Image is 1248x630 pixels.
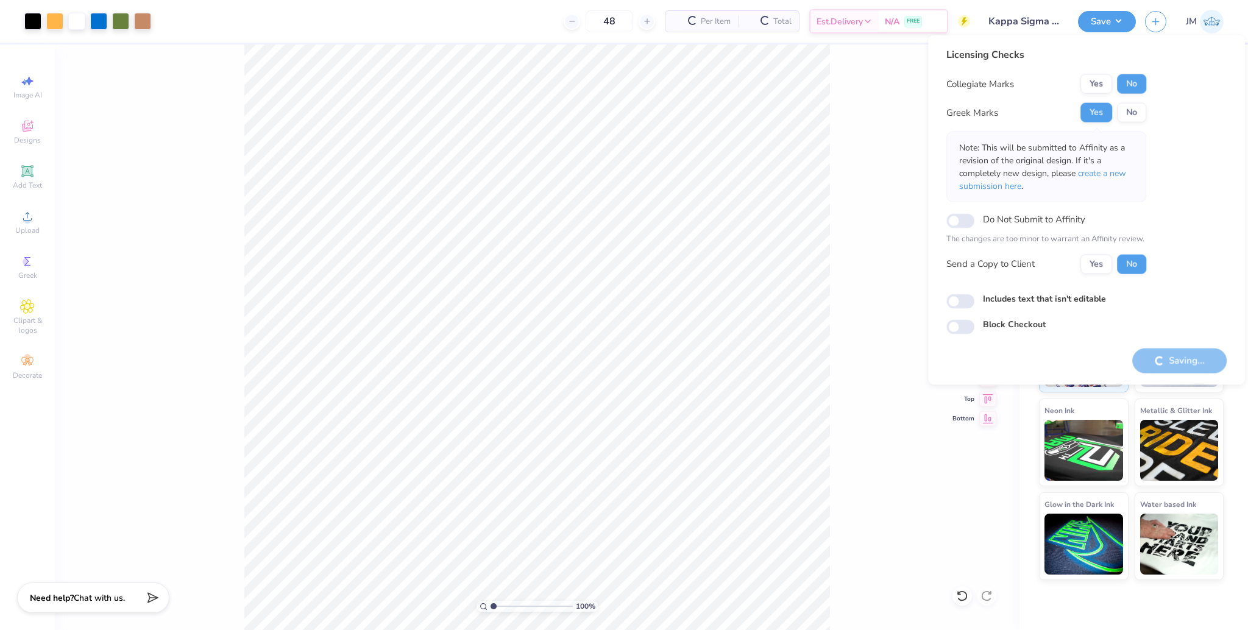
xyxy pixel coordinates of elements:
span: 100 % [576,601,595,612]
span: N/A [885,15,899,28]
img: John Michael Binayas [1200,10,1224,34]
button: Yes [1080,103,1112,122]
span: Clipart & logos [6,316,49,335]
span: FREE [907,17,920,26]
div: Collegiate Marks [946,77,1014,91]
button: No [1117,103,1146,122]
span: Metallic & Glitter Ink [1140,404,1212,417]
p: The changes are too minor to warrant an Affinity review. [946,233,1146,246]
div: Licensing Checks [946,48,1146,62]
span: Image AI [13,90,42,100]
div: Greek Marks [946,105,998,119]
span: Total [773,15,792,28]
button: No [1117,254,1146,274]
button: Yes [1080,254,1112,274]
span: Add Text [13,180,42,190]
input: – – [586,10,633,32]
span: JM [1186,15,1197,29]
span: Designs [14,135,41,145]
button: Yes [1080,74,1112,94]
p: Note: This will be submitted to Affinity as a revision of the original design. If it's a complete... [959,141,1133,193]
span: Upload [15,225,40,235]
span: Per Item [701,15,731,28]
span: Bottom [952,414,974,423]
strong: Need help? [30,592,74,604]
span: Water based Ink [1140,498,1196,511]
label: Do Not Submit to Affinity [983,211,1085,227]
button: No [1117,74,1146,94]
span: Greek [18,271,37,280]
span: Decorate [13,370,42,380]
img: Glow in the Dark Ink [1044,514,1123,575]
img: Neon Ink [1044,420,1123,481]
span: Neon Ink [1044,404,1074,417]
img: Metallic & Glitter Ink [1140,420,1219,481]
span: Top [952,395,974,403]
a: JM [1186,10,1224,34]
span: create a new submission here [959,168,1126,192]
input: Untitled Design [979,9,1069,34]
label: Includes text that isn't editable [983,292,1106,305]
label: Block Checkout [983,317,1046,330]
img: Water based Ink [1140,514,1219,575]
button: Save [1078,11,1136,32]
span: Est. Delivery [817,15,863,28]
span: Chat with us. [74,592,125,604]
div: Send a Copy to Client [946,257,1035,271]
span: Glow in the Dark Ink [1044,498,1114,511]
